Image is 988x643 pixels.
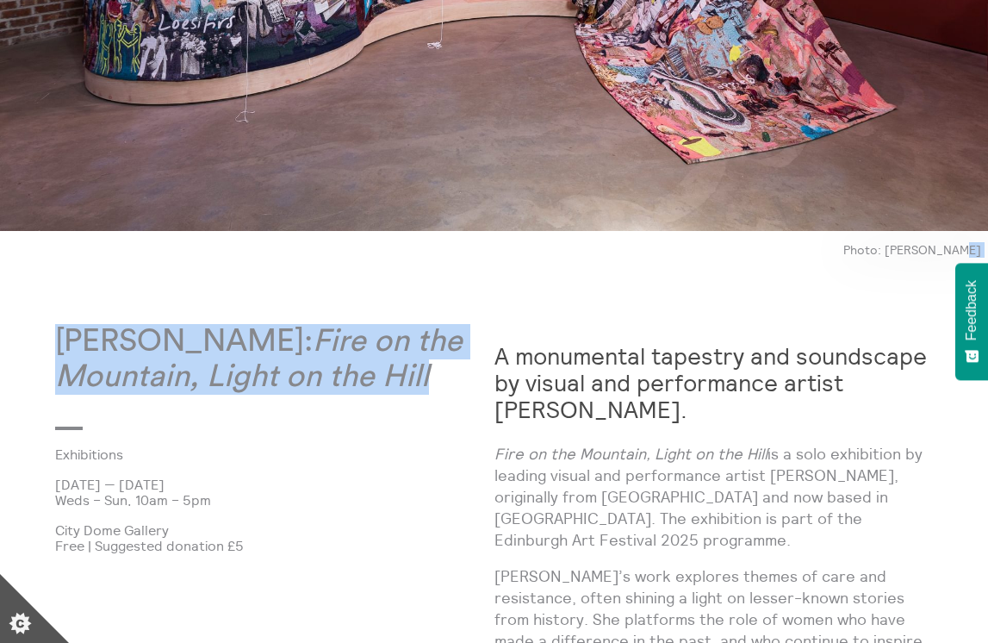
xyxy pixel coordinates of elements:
[964,280,979,340] span: Feedback
[55,324,494,396] p: [PERSON_NAME]:
[955,263,988,380] button: Feedback - Show survey
[55,446,467,462] a: Exhibitions
[55,538,494,553] p: Free | Suggested donation £5
[494,443,934,552] p: is a solo exhibition by leading visual and performance artist [PERSON_NAME], originally from [GEO...
[55,522,494,538] p: City Dome Gallery
[55,492,494,508] p: Weds – Sun, 10am – 5pm
[494,444,767,464] em: Fire on the Mountain, Light on the Hill
[55,477,494,492] p: [DATE] — [DATE]
[494,341,927,424] strong: A monumental tapestry and soundscape by visual and performance artist [PERSON_NAME].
